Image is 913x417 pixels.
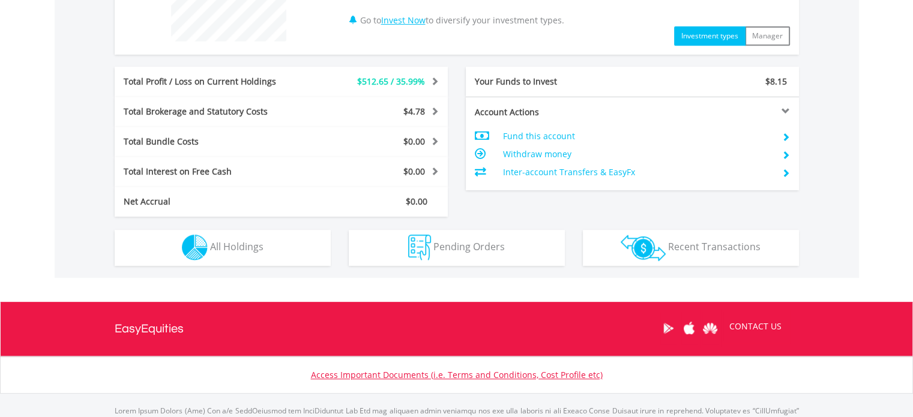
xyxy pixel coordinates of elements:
div: Net Accrual [115,196,309,208]
button: Investment types [674,26,746,46]
span: Recent Transactions [668,240,761,253]
td: Withdraw money [502,145,772,163]
a: Access Important Documents (i.e. Terms and Conditions, Cost Profile etc) [311,369,603,380]
span: Pending Orders [433,240,505,253]
a: Google Play [658,310,679,347]
a: EasyEquities [115,302,184,356]
button: All Holdings [115,230,331,266]
td: Fund this account [502,127,772,145]
td: Inter-account Transfers & EasyFx [502,163,772,181]
a: Huawei [700,310,721,347]
button: Pending Orders [349,230,565,266]
img: pending_instructions-wht.png [408,235,431,260]
span: $0.00 [403,166,425,177]
a: Invest Now [381,14,426,26]
div: Account Actions [466,106,633,118]
a: CONTACT US [721,310,790,343]
div: Total Interest on Free Cash [115,166,309,178]
span: All Holdings [210,240,264,253]
span: $0.00 [403,136,425,147]
div: Total Profit / Loss on Current Holdings [115,76,309,88]
button: Recent Transactions [583,230,799,266]
span: $0.00 [406,196,427,207]
span: $512.65 / 35.99% [357,76,425,87]
img: holdings-wht.png [182,235,208,260]
span: $4.78 [403,106,425,117]
img: transactions-zar-wht.png [621,235,666,261]
button: Manager [745,26,790,46]
div: Total Bundle Costs [115,136,309,148]
a: Apple [679,310,700,347]
span: $8.15 [765,76,787,87]
div: Total Brokerage and Statutory Costs [115,106,309,118]
div: Your Funds to Invest [466,76,633,88]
